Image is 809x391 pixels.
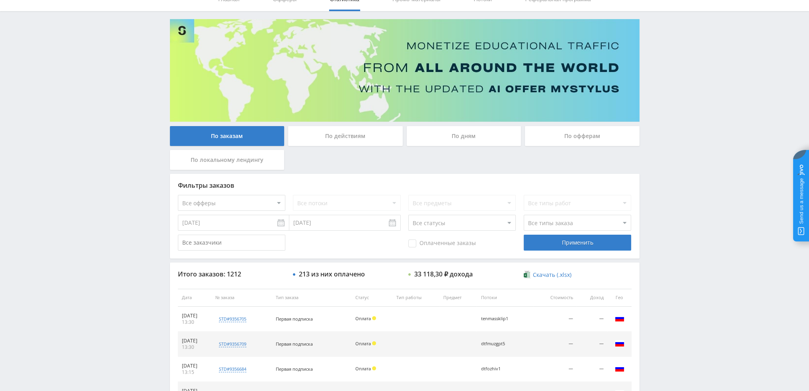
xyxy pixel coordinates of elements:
[533,357,577,382] td: —
[525,126,639,146] div: По офферам
[219,341,246,347] div: std#9356709
[211,289,272,307] th: № заказа
[533,289,577,307] th: Стоимость
[615,364,624,373] img: rus.png
[615,338,624,348] img: rus.png
[355,340,371,346] span: Оплата
[577,307,607,332] td: —
[288,126,403,146] div: По действиям
[615,313,624,323] img: rus.png
[481,341,517,346] div: dtfmuzgpt5
[577,357,607,382] td: —
[178,270,285,278] div: Итого заказов: 1212
[219,316,246,322] div: std#9356705
[524,270,530,278] img: xlsx
[355,366,371,372] span: Оплата
[372,316,376,320] span: Холд
[414,270,473,278] div: 33 118,30 ₽ дохода
[276,316,313,322] span: Первая подписка
[272,289,351,307] th: Тип заказа
[372,366,376,370] span: Холд
[407,126,521,146] div: По дням
[477,289,533,307] th: Потоки
[351,289,392,307] th: Статус
[178,182,632,189] div: Фильтры заказов
[608,289,632,307] th: Гео
[219,366,246,372] div: std#9356684
[533,307,577,332] td: —
[524,235,631,251] div: Применить
[182,319,207,325] div: 13:30
[533,272,571,278] span: Скачать (.xlsx)
[299,270,365,278] div: 213 из них оплачено
[372,341,376,345] span: Холд
[439,289,477,307] th: Предмет
[178,235,285,251] input: Все заказчики
[182,313,207,319] div: [DATE]
[481,316,517,321] div: tenmassklip1
[481,366,517,372] div: dtfozhiv1
[182,344,207,350] div: 13:30
[170,150,285,170] div: По локальному лендингу
[276,341,313,347] span: Первая подписка
[182,363,207,369] div: [DATE]
[182,369,207,375] div: 13:15
[170,126,285,146] div: По заказам
[392,289,439,307] th: Тип работы
[408,239,476,247] span: Оплаченные заказы
[355,315,371,321] span: Оплата
[276,366,313,372] span: Первая подписка
[170,19,639,122] img: Banner
[533,332,577,357] td: —
[178,289,211,307] th: Дата
[524,271,571,279] a: Скачать (.xlsx)
[182,338,207,344] div: [DATE]
[577,332,607,357] td: —
[577,289,607,307] th: Доход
